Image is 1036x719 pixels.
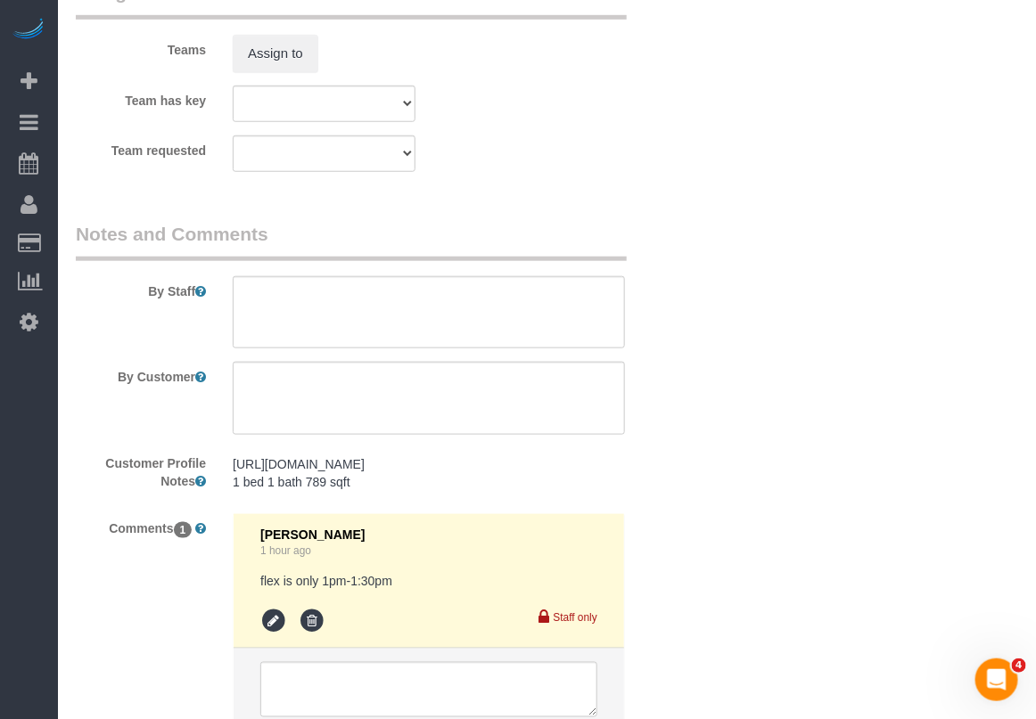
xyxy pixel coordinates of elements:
img: Automaid Logo [11,18,46,43]
label: Customer Profile Notes [62,448,219,490]
label: Comments [62,513,219,537]
label: Team has key [62,86,219,110]
label: By Staff [62,276,219,300]
label: Teams [62,35,219,59]
iframe: Intercom live chat [975,658,1018,701]
pre: flex is only 1pm-1:30pm [260,572,597,590]
label: Team requested [62,135,219,159]
span: [PERSON_NAME] [260,527,365,542]
span: 4 [1012,658,1026,673]
a: 1 hour ago [260,544,311,557]
small: Staff only [554,611,597,624]
legend: Notes and Comments [76,221,627,261]
span: 1 [174,522,193,538]
label: By Customer [62,362,219,386]
button: Assign to [233,35,318,72]
pre: [URL][DOMAIN_NAME] 1 bed 1 bath 789 sqft [233,455,625,491]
